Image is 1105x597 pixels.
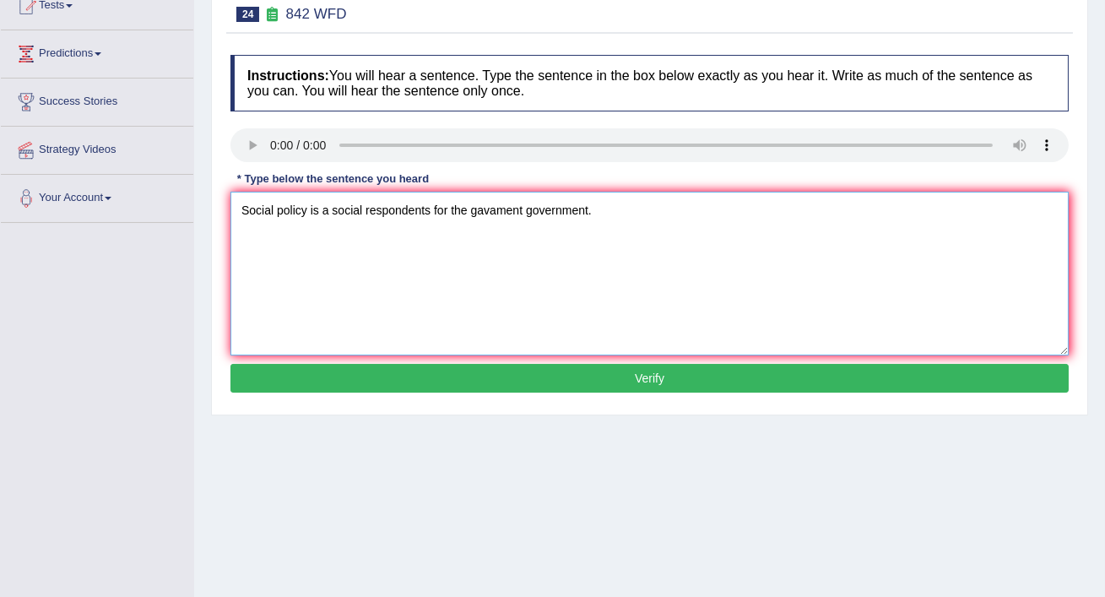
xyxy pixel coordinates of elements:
[230,171,436,187] div: * Type below the sentence you heard
[1,79,193,121] a: Success Stories
[263,7,281,23] small: Exam occurring question
[230,55,1069,111] h4: You will hear a sentence. Type the sentence in the box below exactly as you hear it. Write as muc...
[1,127,193,169] a: Strategy Videos
[286,6,347,22] small: 842 WFD
[230,364,1069,393] button: Verify
[247,68,329,83] b: Instructions:
[236,7,259,22] span: 24
[1,175,193,217] a: Your Account
[1,30,193,73] a: Predictions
